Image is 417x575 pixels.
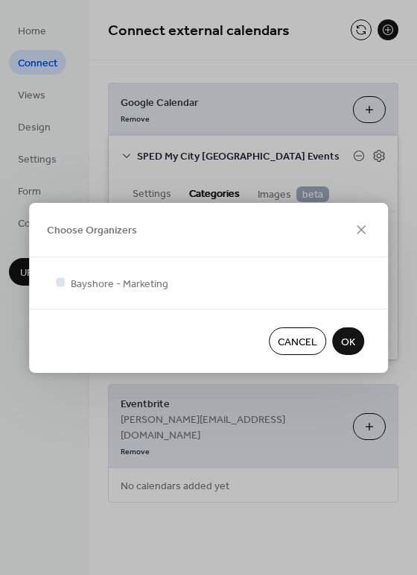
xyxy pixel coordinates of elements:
span: Cancel [278,334,317,350]
button: OK [332,327,364,355]
span: OK [341,334,355,350]
button: Cancel [269,327,326,355]
span: Choose Organizers [47,223,137,239]
span: Bayshore - Marketing [71,276,168,292]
